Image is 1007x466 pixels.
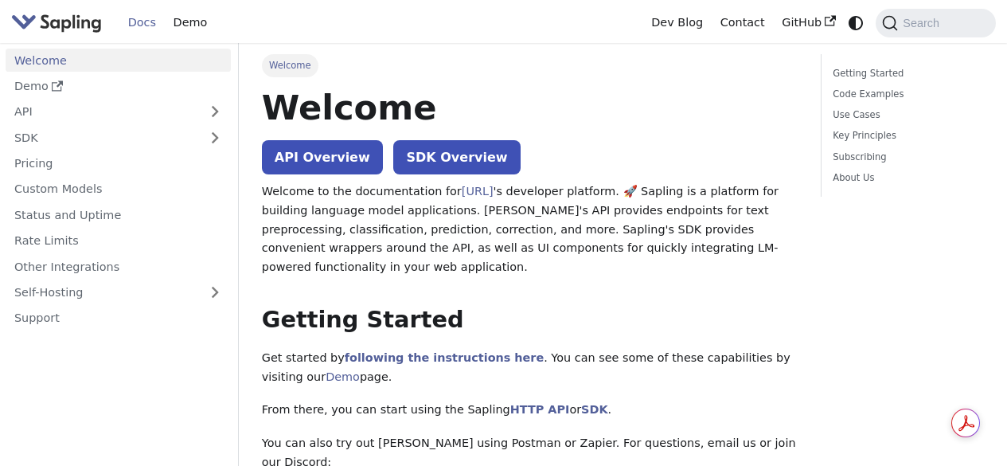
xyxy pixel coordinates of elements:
[876,9,995,37] button: Search (Command+K)
[6,203,231,226] a: Status and Uptime
[262,54,798,76] nav: Breadcrumbs
[6,100,199,123] a: API
[845,11,868,34] button: Switch between dark and light mode (currently system mode)
[326,370,360,383] a: Demo
[6,152,231,175] a: Pricing
[6,255,231,278] a: Other Integrations
[345,351,544,364] a: following the instructions here
[262,140,383,174] a: API Overview
[6,281,231,304] a: Self-Hosting
[898,17,949,29] span: Search
[642,10,711,35] a: Dev Blog
[510,403,570,416] a: HTTP API
[581,403,607,416] a: SDK
[262,182,798,277] p: Welcome to the documentation for 's developer platform. 🚀 Sapling is a platform for building lang...
[262,306,798,335] h2: Getting Started
[11,11,102,34] img: Sapling.ai
[199,126,231,149] button: Expand sidebar category 'SDK'
[199,100,231,123] button: Expand sidebar category 'API'
[6,229,231,253] a: Rate Limits
[262,349,798,387] p: Get started by . You can see some of these capabilities by visiting our page.
[712,10,774,35] a: Contact
[6,178,231,201] a: Custom Models
[773,10,844,35] a: GitHub
[6,307,231,330] a: Support
[262,54,318,76] span: Welcome
[393,140,520,174] a: SDK Overview
[6,126,199,149] a: SDK
[119,10,165,35] a: Docs
[262,86,798,129] h1: Welcome
[833,87,978,102] a: Code Examples
[11,11,107,34] a: Sapling.aiSapling.ai
[462,185,494,198] a: [URL]
[833,128,978,143] a: Key Principles
[833,150,978,165] a: Subscribing
[6,75,231,98] a: Demo
[833,108,978,123] a: Use Cases
[833,66,978,81] a: Getting Started
[833,170,978,186] a: About Us
[262,401,798,420] p: From there, you can start using the Sapling or .
[165,10,216,35] a: Demo
[6,49,231,72] a: Welcome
